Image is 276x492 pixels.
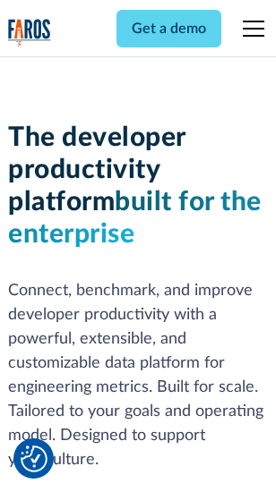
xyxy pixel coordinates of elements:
a: Get a demo [116,10,221,47]
h1: The developer productivity platform [8,122,268,250]
button: Cookie Settings [21,445,47,472]
p: Connect, benchmark, and improve developer productivity with a powerful, extensible, and customiza... [8,279,268,472]
span: built for the enterprise [8,189,262,248]
div: menu [232,7,268,50]
img: Revisit consent button [21,445,47,472]
a: home [8,19,51,47]
img: Logo of the analytics and reporting company Faros. [8,19,51,47]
